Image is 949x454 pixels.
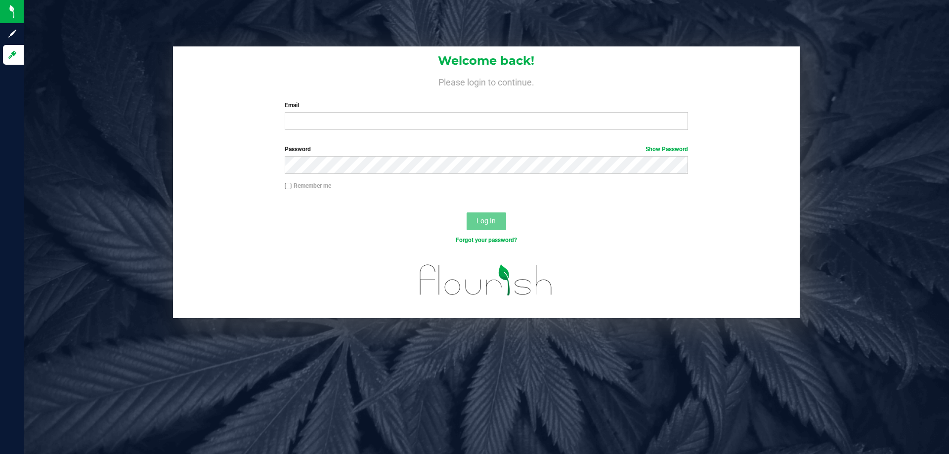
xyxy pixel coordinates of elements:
[173,75,800,87] h4: Please login to continue.
[408,255,564,305] img: flourish_logo.svg
[476,217,496,225] span: Log In
[285,181,331,190] label: Remember me
[173,54,800,67] h1: Welcome back!
[285,101,688,110] label: Email
[467,212,506,230] button: Log In
[456,237,517,244] a: Forgot your password?
[7,29,17,39] inline-svg: Sign up
[285,146,311,153] span: Password
[7,50,17,60] inline-svg: Log in
[646,146,688,153] a: Show Password
[285,183,292,190] input: Remember me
